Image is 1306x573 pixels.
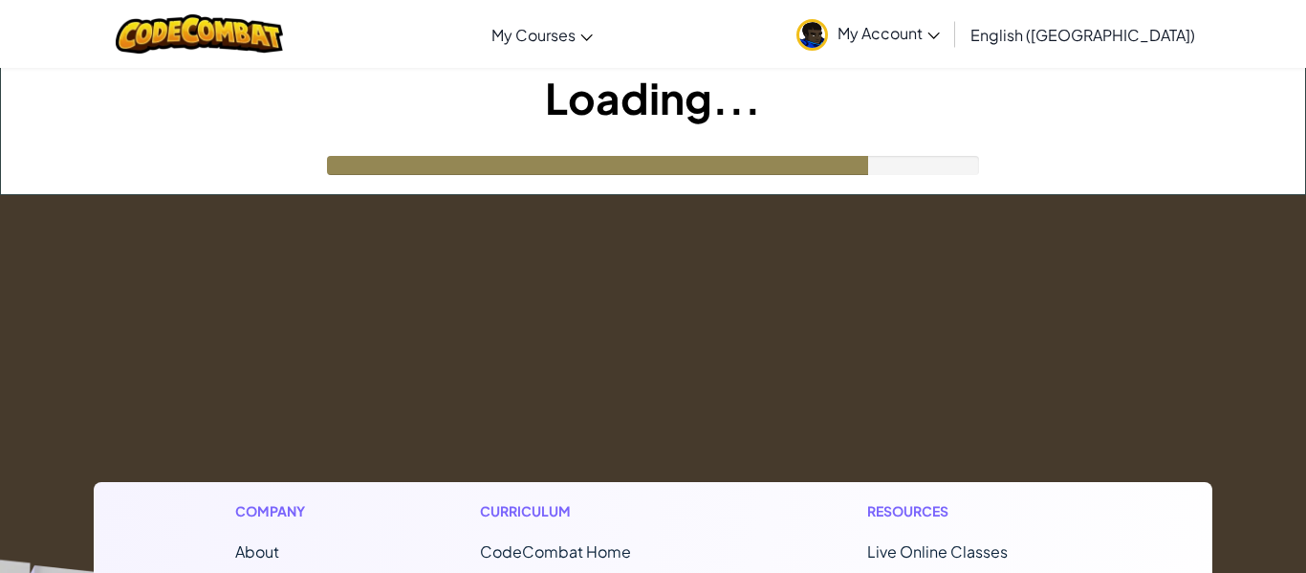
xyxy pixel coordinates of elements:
[482,9,602,60] a: My Courses
[235,501,324,521] h1: Company
[970,25,1195,45] span: English ([GEOGRAPHIC_DATA])
[491,25,576,45] span: My Courses
[867,501,1071,521] h1: Resources
[1,68,1305,127] h1: Loading...
[480,501,711,521] h1: Curriculum
[235,541,279,562] a: About
[796,19,828,51] img: avatar
[867,541,1008,562] a: Live Online Classes
[480,541,631,562] span: CodeCombat Home
[961,9,1205,60] a: English ([GEOGRAPHIC_DATA])
[116,14,283,54] img: CodeCombat logo
[838,23,940,43] span: My Account
[787,4,949,64] a: My Account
